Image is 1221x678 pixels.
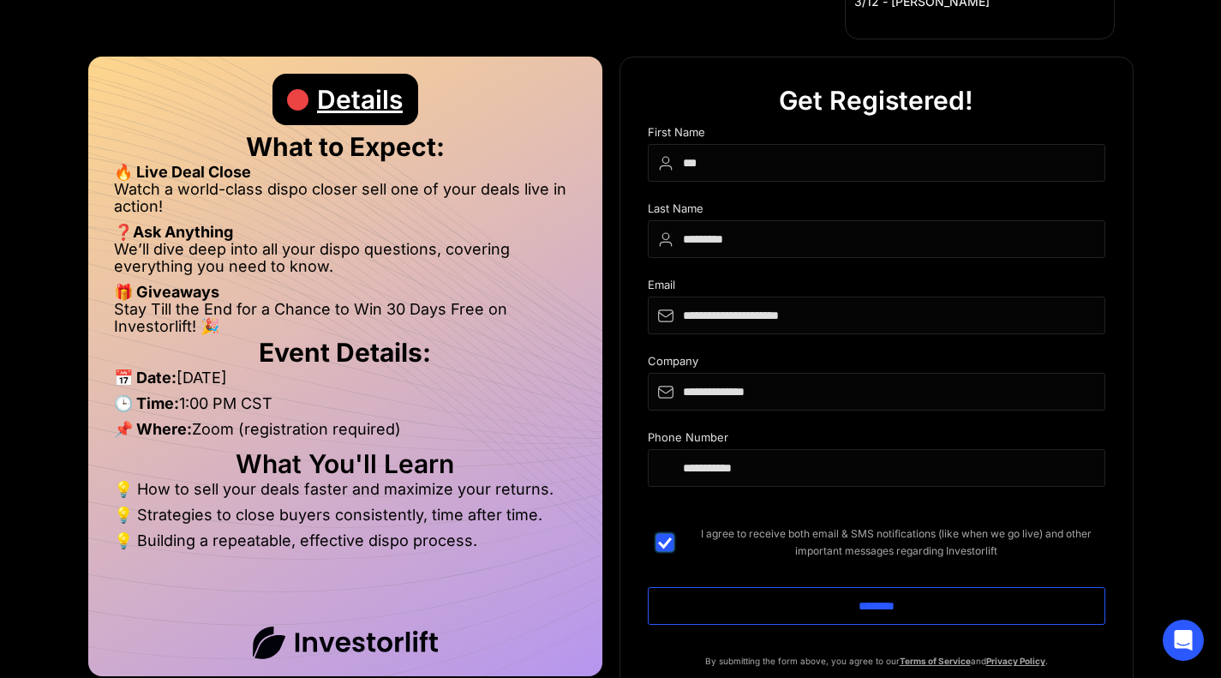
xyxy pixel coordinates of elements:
a: Privacy Policy [986,656,1045,666]
li: 💡 Strategies to close buyers consistently, time after time. [114,507,577,532]
p: By submitting the form above, you agree to our and . [648,652,1105,669]
li: 💡 How to sell your deals faster and maximize your returns. [114,481,577,507]
li: Watch a world-class dispo closer sell one of your deals live in action! [114,181,577,224]
div: Get Registered! [779,75,973,126]
strong: 🕒 Time: [114,394,179,412]
strong: Event Details: [259,337,431,368]
div: Open Intercom Messenger [1163,620,1204,661]
li: 1:00 PM CST [114,395,577,421]
span: I agree to receive both email & SMS notifications (like when we go live) and other important mess... [687,525,1105,560]
strong: 📅 Date: [114,369,177,387]
strong: 🔥 Live Deal Close [114,163,251,181]
li: [DATE] [114,369,577,395]
li: 💡 Building a repeatable, effective dispo process. [114,532,577,549]
div: Last Name [648,202,1105,220]
div: First Name [648,126,1105,144]
div: Email [648,279,1105,297]
li: Stay Till the End for a Chance to Win 30 Days Free on Investorlift! 🎉 [114,301,577,335]
li: We’ll dive deep into all your dispo questions, covering everything you need to know. [114,241,577,284]
strong: What to Expect: [246,131,445,162]
strong: 🎁 Giveaways [114,283,219,301]
a: Terms of Service [900,656,971,666]
strong: ❓Ask Anything [114,223,233,241]
div: Company [648,355,1105,373]
strong: 📌 Where: [114,420,192,438]
li: Zoom (registration required) [114,421,577,447]
div: Details [317,74,403,125]
h2: What You'll Learn [114,455,577,472]
div: Phone Number [648,431,1105,449]
form: DIspo Day Main Form [648,126,1105,652]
